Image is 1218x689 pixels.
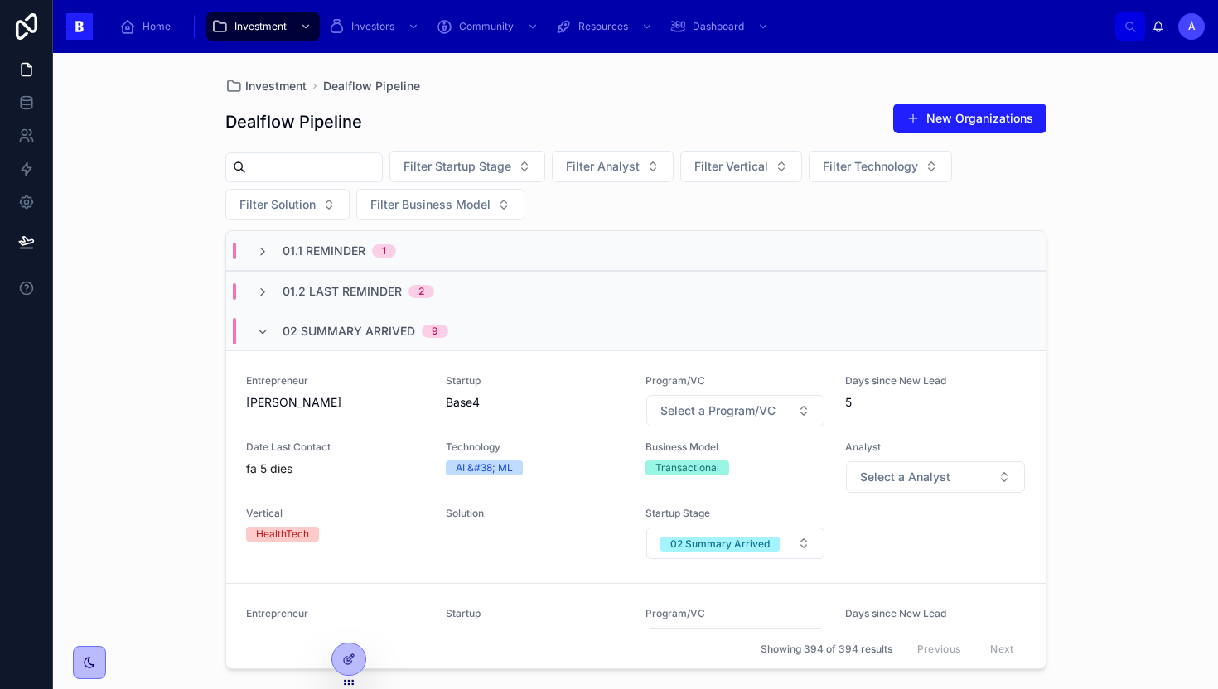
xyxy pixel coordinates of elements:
[550,12,661,41] a: Resources
[351,20,394,33] span: Investors
[1188,20,1196,33] span: À
[246,394,426,411] span: [PERSON_NAME]
[431,12,547,41] a: Community
[670,537,770,552] div: 02 Summary Arrived
[660,402,776,419] span: Select a Program/VC
[665,12,777,41] a: Dashboard
[566,158,640,175] span: Filter Analyst
[446,441,626,454] span: Technology
[552,151,674,182] button: Select Button
[245,78,307,94] span: Investment
[845,394,1025,411] span: 5
[225,189,350,220] button: Select Button
[418,285,424,298] div: 2
[234,20,287,33] span: Investment
[106,8,1115,45] div: scrollable content
[823,158,918,175] span: Filter Technology
[370,196,491,213] span: Filter Business Model
[646,395,824,426] button: Select Button
[225,110,362,133] h1: Dealflow Pipeline
[246,507,426,520] span: Vertical
[283,283,402,300] span: 01.2 Last Reminder
[578,20,628,33] span: Resources
[459,20,514,33] span: Community
[66,13,93,40] img: App logo
[655,460,719,475] div: Transactional
[446,627,626,643] span: Real English
[809,151,952,182] button: Select Button
[389,151,545,182] button: Select Button
[845,627,1025,643] span: 4
[356,189,524,220] button: Select Button
[283,243,365,259] span: 01.1 Reminder
[646,528,824,559] button: Select Button
[860,469,950,485] span: Select a Analyst
[246,441,426,454] span: Date Last Contact
[446,374,626,388] span: Startup
[680,151,802,182] button: Select Button
[893,104,1046,133] button: New Organizations
[323,12,428,41] a: Investors
[645,441,825,454] span: Business Model
[646,628,824,659] button: Select Button
[246,460,292,477] p: fa 5 dies
[456,460,513,475] div: AI &#38; ML
[246,607,426,620] span: Entrepreneur
[694,158,768,175] span: Filter Vertical
[432,325,438,338] div: 9
[446,607,626,620] span: Startup
[846,461,1024,493] button: Select Button
[404,158,511,175] span: Filter Startup Stage
[323,78,420,94] a: Dealflow Pipeline
[225,78,307,94] a: Investment
[239,196,316,213] span: Filter Solution
[143,20,171,33] span: Home
[645,607,825,620] span: Program/VC
[645,374,825,388] span: Program/VC
[382,244,386,258] div: 1
[114,12,182,41] a: Home
[845,607,1025,620] span: Days since New Lead
[761,643,892,656] span: Showing 394 of 394 results
[206,12,320,41] a: Investment
[645,507,825,520] span: Startup Stage
[283,323,415,340] span: 02 Summary Arrived
[845,441,1025,454] span: Analyst
[226,350,1046,583] a: Entrepreneur[PERSON_NAME]StartupBase4Program/VCSelect ButtonDays since New Lead5Date Last Contact...
[693,20,744,33] span: Dashboard
[446,507,626,520] span: Solution
[845,374,1025,388] span: Days since New Lead
[446,394,626,411] span: Base4
[246,627,426,643] span: [PERSON_NAME]
[246,374,426,388] span: Entrepreneur
[256,527,309,542] div: HealthTech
